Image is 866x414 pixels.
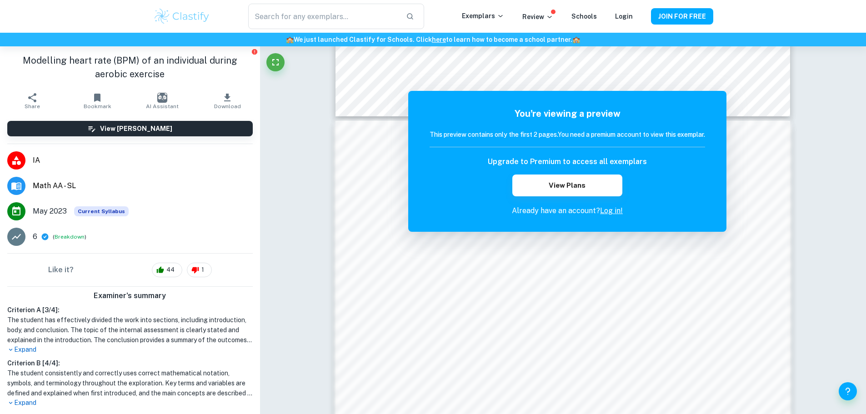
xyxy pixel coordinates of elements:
[571,13,597,20] a: Schools
[74,206,129,216] div: This exemplar is based on the current syllabus. Feel free to refer to it for inspiration/ideas wh...
[157,93,167,103] img: AI Assistant
[430,107,705,120] h5: You're viewing a preview
[152,263,182,277] div: 44
[7,121,253,136] button: View [PERSON_NAME]
[55,233,85,241] button: Breakdown
[251,48,258,55] button: Report issue
[33,206,67,217] span: May 2023
[2,35,864,45] h6: We just launched Clastify for Schools. Click to learn how to become a school partner.
[7,345,253,354] p: Expand
[430,130,705,140] h6: This preview contains only the first 2 pages. You need a premium account to view this exemplar.
[33,155,253,166] span: IA
[53,233,86,241] span: ( )
[48,264,74,275] h6: Like it?
[7,398,253,408] p: Expand
[33,180,253,191] span: Math AA - SL
[462,11,504,21] p: Exemplars
[153,7,211,25] img: Clastify logo
[7,305,253,315] h6: Criterion A [ 3 / 4 ]:
[146,103,179,110] span: AI Assistant
[266,53,285,71] button: Fullscreen
[25,103,40,110] span: Share
[615,13,633,20] a: Login
[488,156,647,167] h6: Upgrade to Premium to access all exemplars
[33,231,37,242] p: 6
[600,206,623,215] a: Log in!
[84,103,111,110] span: Bookmark
[7,315,253,345] h1: The student has effectively divided the work into sections, including introduction, body, and con...
[522,12,553,22] p: Review
[100,124,172,134] h6: View [PERSON_NAME]
[572,36,580,43] span: 🏫
[839,382,857,400] button: Help and Feedback
[651,8,713,25] button: JOIN FOR FREE
[187,263,212,277] div: 1
[7,54,253,81] h1: Modelling heart rate (BPM) of an individual during aerobic exercise
[512,175,622,196] button: View Plans
[248,4,398,29] input: Search for any exemplars...
[130,88,195,114] button: AI Assistant
[196,265,209,274] span: 1
[7,358,253,368] h6: Criterion B [ 4 / 4 ]:
[214,103,241,110] span: Download
[161,265,180,274] span: 44
[4,290,256,301] h6: Examiner's summary
[195,88,260,114] button: Download
[286,36,294,43] span: 🏫
[432,36,446,43] a: here
[7,368,253,398] h1: The student consistently and correctly uses correct mathematical notation, symbols, and terminolo...
[74,206,129,216] span: Current Syllabus
[65,88,130,114] button: Bookmark
[430,205,705,216] p: Already have an account?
